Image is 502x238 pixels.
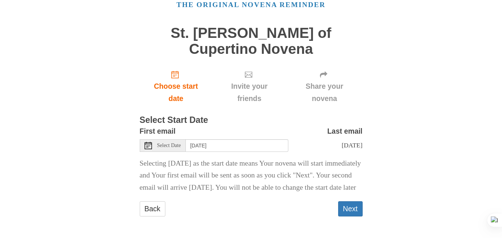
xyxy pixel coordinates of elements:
span: [DATE] [341,141,362,149]
label: First email [140,125,176,137]
div: Click "Next" to confirm your start date first. [286,64,363,108]
a: Choose start date [140,64,213,108]
h1: St. [PERSON_NAME] of Cupertino Novena [140,25,363,57]
span: Choose start date [147,80,205,105]
a: Back [140,201,165,216]
button: Next [338,201,363,216]
span: Invite your friends [220,80,279,105]
span: Select Date [157,143,181,148]
a: The original novena reminder [176,1,326,9]
input: Use the arrow keys to pick a date [186,139,288,152]
span: Share your novena [294,80,355,105]
h3: Select Start Date [140,115,363,125]
p: Selecting [DATE] as the start date means Your novena will start immediately and Your first email ... [140,157,363,194]
label: Last email [327,125,363,137]
div: Click "Next" to confirm your start date first. [212,64,286,108]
